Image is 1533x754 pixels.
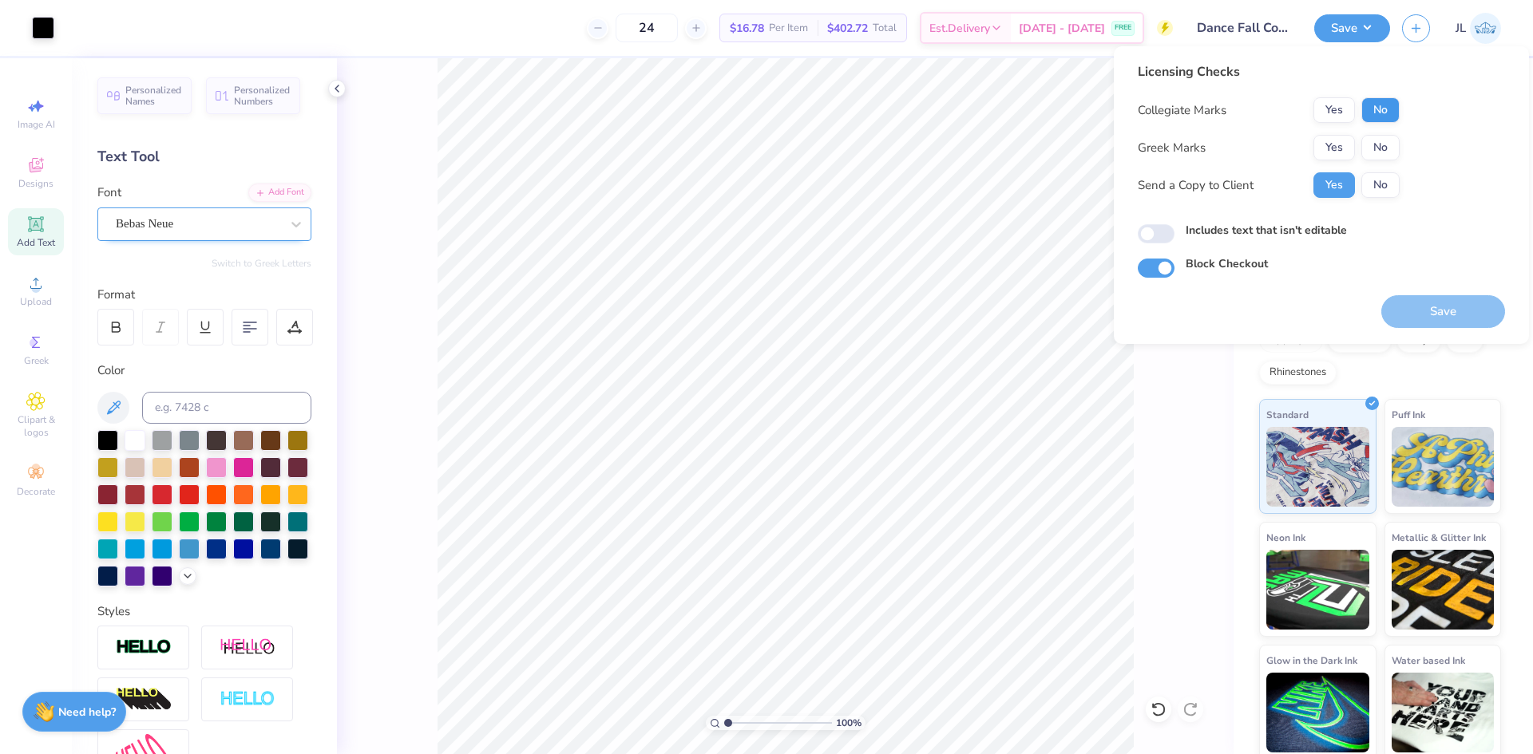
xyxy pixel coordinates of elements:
[97,184,121,202] label: Font
[769,20,808,37] span: Per Item
[1259,361,1337,385] div: Rhinestones
[1266,652,1357,669] span: Glow in the Dark Ink
[1470,13,1501,44] img: Jairo Laqui
[248,184,311,202] div: Add Font
[1456,19,1466,38] span: JL
[1186,222,1347,239] label: Includes text that isn't editable
[1138,101,1226,120] div: Collegiate Marks
[1138,176,1254,195] div: Send a Copy to Client
[17,236,55,249] span: Add Text
[1186,255,1268,272] label: Block Checkout
[212,257,311,270] button: Switch to Greek Letters
[1361,172,1400,198] button: No
[18,118,55,131] span: Image AI
[1266,427,1369,507] img: Standard
[116,638,172,657] img: Stroke
[1361,135,1400,160] button: No
[1314,14,1390,42] button: Save
[97,146,311,168] div: Text Tool
[1361,97,1400,123] button: No
[8,413,64,439] span: Clipart & logos
[97,602,311,621] div: Styles
[116,687,172,713] img: 3d Illusion
[1392,652,1465,669] span: Water based Ink
[1019,20,1105,37] span: [DATE] - [DATE]
[1266,673,1369,752] img: Glow in the Dark Ink
[1392,529,1486,546] span: Metallic & Glitter Ink
[17,485,55,498] span: Decorate
[1138,62,1400,81] div: Licensing Checks
[97,286,313,304] div: Format
[1313,172,1355,198] button: Yes
[730,20,764,37] span: $16.78
[1313,97,1355,123] button: Yes
[1266,529,1305,546] span: Neon Ink
[220,638,275,657] img: Shadow
[929,20,990,37] span: Est. Delivery
[142,392,311,424] input: e.g. 7428 c
[827,20,868,37] span: $402.72
[1392,673,1495,752] img: Water based Ink
[1266,406,1309,423] span: Standard
[836,716,862,730] span: 100 %
[1313,135,1355,160] button: Yes
[18,177,53,190] span: Designs
[1115,22,1131,34] span: FREE
[1392,427,1495,507] img: Puff Ink
[58,705,116,720] strong: Need help?
[873,20,897,37] span: Total
[1456,13,1501,44] a: JL
[1138,139,1206,157] div: Greek Marks
[616,14,678,42] input: – –
[24,354,49,367] span: Greek
[220,690,275,709] img: Negative Space
[97,361,311,380] div: Color
[1392,550,1495,630] img: Metallic & Glitter Ink
[20,295,52,308] span: Upload
[1266,550,1369,630] img: Neon Ink
[1185,12,1302,44] input: Untitled Design
[234,85,291,107] span: Personalized Numbers
[1392,406,1425,423] span: Puff Ink
[125,85,182,107] span: Personalized Names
